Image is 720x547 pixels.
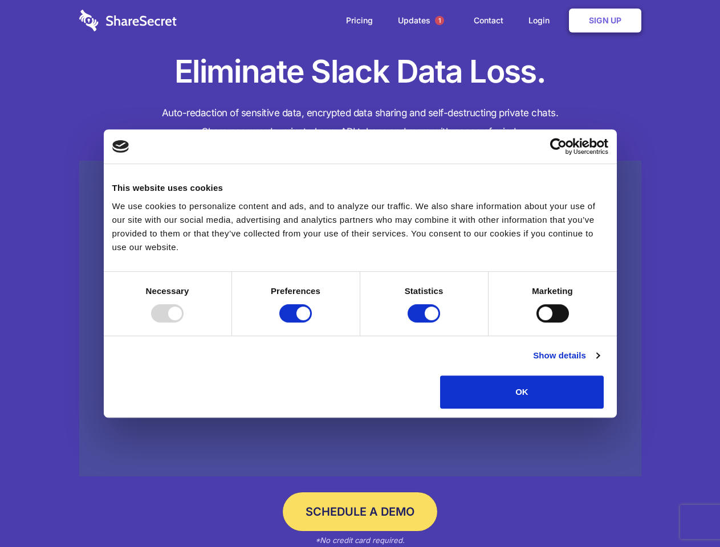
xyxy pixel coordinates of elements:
strong: Statistics [405,286,444,296]
a: Wistia video thumbnail [79,161,641,477]
span: 1 [435,16,444,25]
em: *No credit card required. [315,536,405,545]
strong: Marketing [532,286,573,296]
a: Schedule a Demo [283,492,437,531]
h4: Auto-redaction of sensitive data, encrypted data sharing and self-destructing private chats. Shar... [79,104,641,141]
strong: Necessary [146,286,189,296]
a: Pricing [335,3,384,38]
strong: Preferences [271,286,320,296]
img: logo [112,140,129,153]
h1: Eliminate Slack Data Loss. [79,51,641,92]
button: OK [440,375,604,409]
a: Login [517,3,567,38]
a: Usercentrics Cookiebot - opens in a new window [509,138,608,155]
a: Contact [462,3,515,38]
div: This website uses cookies [112,181,608,195]
img: logo-wordmark-white-trans-d4663122ce5f474addd5e946df7df03e33cb6a1c49d2221995e7729f52c070b2.svg [79,10,177,31]
div: We use cookies to personalize content and ads, and to analyze our traffic. We also share informat... [112,199,608,254]
a: Show details [533,349,599,362]
a: Sign Up [569,9,641,32]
